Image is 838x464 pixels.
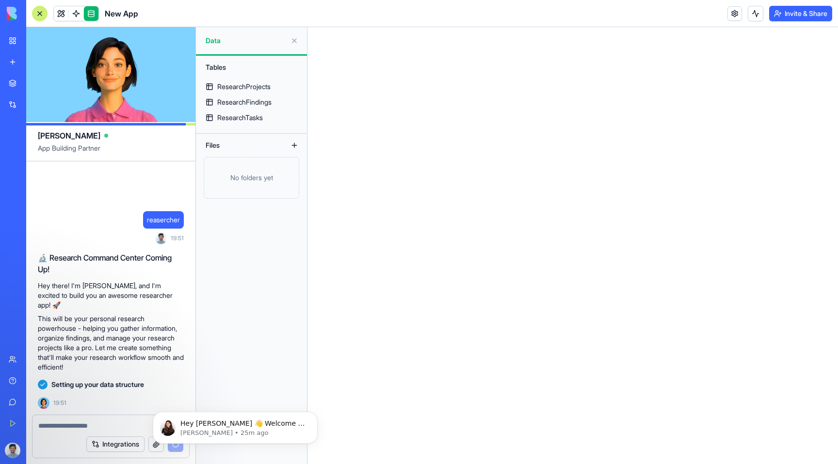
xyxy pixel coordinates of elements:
a: ResearchTasks [196,110,307,125]
div: ResearchFindings [217,97,272,107]
img: ACg8ocIk6RSwtcyDArsu_Svs2QdhYHWcK5NPAooydjipd-WBZT1wlBMa=s96-c [155,232,167,244]
img: Ella_00000_wcx2te.png [38,397,49,409]
a: ResearchFindings [196,94,307,110]
span: App Building Partner [38,143,184,161]
h2: 🔬 Research Command Center Coming Up! [38,252,184,275]
span: Data [206,36,287,46]
span: New App [105,8,138,19]
span: reasercher [147,215,180,225]
button: Integrations [86,436,145,452]
span: 19:51 [171,234,184,242]
iframe: Intercom notifications message [138,391,332,459]
div: ResearchProjects [217,82,271,92]
a: No folders yet [196,157,307,199]
p: This will be your personal research powerhouse - helping you gather information, organize finding... [38,314,184,372]
span: [PERSON_NAME] [38,130,100,141]
span: 19:51 [53,399,66,407]
div: No folders yet [204,157,299,199]
div: Tables [201,60,302,75]
span: Setting up your data structure [51,380,144,389]
img: logo [7,7,67,20]
a: ResearchProjects [196,79,307,94]
p: Hey there! I'm [PERSON_NAME], and I'm excited to build you an awesome researcher app! 🚀 [38,281,184,310]
div: ResearchTasks [217,113,263,123]
img: ACg8ocIk6RSwtcyDArsu_Svs2QdhYHWcK5NPAooydjipd-WBZT1wlBMa=s96-c [5,443,20,458]
button: Invite & Share [769,6,832,21]
div: Files [201,138,278,153]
